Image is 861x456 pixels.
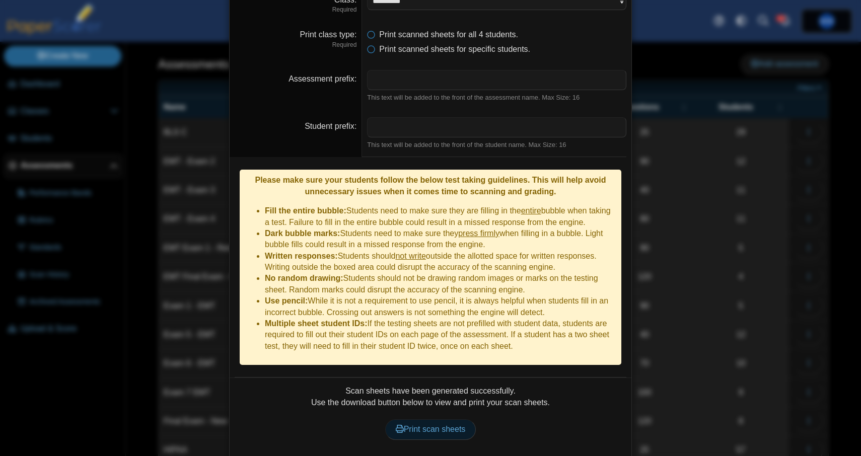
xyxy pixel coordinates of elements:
li: Students should not be drawing random images or marks on the testing sheet. Random marks could di... [265,273,616,295]
b: Fill the entire bubble: [265,206,346,215]
div: This text will be added to the front of the student name. Max Size: 16 [367,140,626,149]
dfn: Required [235,41,356,49]
label: Print class type [300,30,356,39]
li: Students need to make sure they are filling in the bubble when taking a test. Failure to fill in ... [265,205,616,228]
li: Students should outside the allotted space for written responses. Writing outside the boxed area ... [265,251,616,273]
b: Dark bubble marks: [265,229,340,238]
span: Print scan sheets [396,425,466,433]
label: Student prefix [305,122,356,130]
dfn: Required [235,6,356,14]
span: Print scanned sheets for all 4 students. [379,30,518,39]
b: Multiple sheet student IDs: [265,319,368,328]
b: Please make sure your students follow the below test taking guidelines. This will help avoid unne... [255,176,606,195]
u: press firmly [458,229,499,238]
li: While it is not a requirement to use pencil, it is always helpful when students fill in an incorr... [265,295,616,318]
span: Print scanned sheets for specific students. [379,45,530,53]
a: Print scan sheets [385,419,476,439]
u: entire [521,206,541,215]
u: not write [395,252,425,260]
label: Assessment prefix [289,74,356,83]
b: Written responses: [265,252,338,260]
b: Use pencil: [265,296,308,305]
b: No random drawing: [265,274,343,282]
li: Students need to make sure they when filling in a bubble. Light bubble fills could result in a mi... [265,228,616,251]
div: Scan sheets have been generated successfully. Use the download button below to view and print you... [235,386,626,451]
li: If the testing sheets are not prefilled with student data, students are required to fill out thei... [265,318,616,352]
div: This text will be added to the front of the assessment name. Max Size: 16 [367,93,626,102]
